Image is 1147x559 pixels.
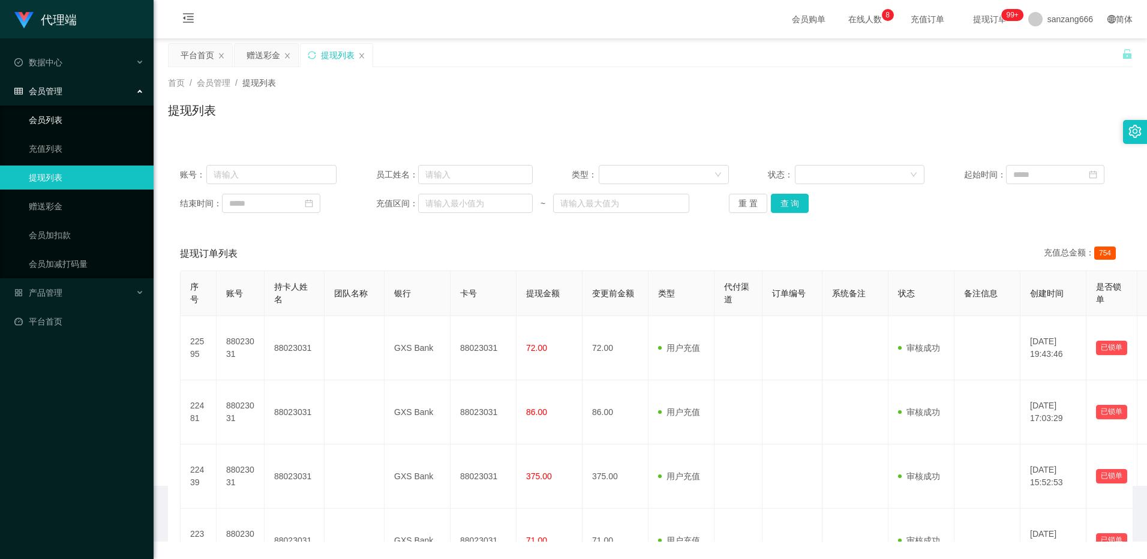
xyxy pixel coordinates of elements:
span: 序号 [190,282,199,304]
button: 重 置 [729,194,767,213]
span: 账号： [180,169,206,181]
i: 图标: unlock [1122,49,1133,59]
span: 用户充值 [658,536,700,545]
span: 团队名称 [334,288,368,298]
td: 22595 [181,316,217,380]
button: 查 询 [771,194,809,213]
span: 用户充值 [658,343,700,353]
div: 2021 [163,515,1137,527]
span: 审核成功 [898,407,940,417]
i: 图标: check-circle-o [14,58,23,67]
img: logo.9652507e.png [14,12,34,29]
i: 图标: appstore-o [14,288,23,297]
span: 数据中心 [14,58,62,67]
span: 产品管理 [14,288,62,297]
button: 已锁单 [1096,405,1127,419]
span: 充值区间： [376,197,418,210]
td: 72.00 [582,316,648,380]
span: 审核成功 [898,343,940,353]
td: [DATE] 19:43:46 [1020,316,1086,380]
span: 用户充值 [658,471,700,481]
span: 代付渠道 [724,282,749,304]
a: 会员加减打码量 [29,252,144,276]
span: 状态： [768,169,795,181]
i: 图标: setting [1128,125,1142,138]
h1: 提现列表 [168,101,216,119]
span: 创建时间 [1030,288,1064,298]
a: 图标: dashboard平台首页 [14,309,144,333]
span: 账号 [226,288,243,298]
td: 88023031 [451,444,517,509]
i: 图标: global [1107,15,1116,23]
td: [DATE] 17:03:29 [1020,380,1086,444]
span: 订单编号 [772,288,806,298]
span: 充值订单 [905,15,950,23]
span: 首页 [168,78,185,88]
span: 是否锁单 [1096,282,1121,304]
span: 类型： [572,169,599,181]
td: 22481 [181,380,217,444]
td: 88023031 [217,444,265,509]
span: 用户充值 [658,407,700,417]
span: 系统备注 [832,288,866,298]
h1: 代理端 [41,1,77,39]
i: 图标: calendar [1089,170,1097,179]
span: / [190,78,192,88]
span: ~ [533,197,553,210]
sup: 8 [882,9,894,21]
input: 请输入 [206,165,337,184]
span: 持卡人姓名 [274,282,308,304]
div: 平台首页 [181,44,214,67]
span: 提现金额 [526,288,560,298]
span: 卡号 [460,288,477,298]
i: 图标: down [910,171,917,179]
button: 已锁单 [1096,533,1127,548]
i: 图标: menu-fold [168,1,209,39]
span: 在线人数 [842,15,888,23]
span: 86.00 [526,407,547,417]
td: 88023031 [451,380,517,444]
td: 88023031 [265,444,325,509]
p: 8 [885,9,890,21]
span: 754 [1094,247,1116,260]
input: 请输入最小值为 [418,194,533,213]
input: 请输入最大值为 [553,194,689,213]
td: 88023031 [217,316,265,380]
input: 请输入 [418,165,533,184]
td: GXS Bank [385,316,451,380]
span: 员工姓名： [376,169,418,181]
i: 图标: down [714,171,722,179]
td: GXS Bank [385,380,451,444]
div: 充值总金额： [1044,247,1121,261]
span: 71.00 [526,536,547,545]
i: 图标: sync [308,51,316,59]
span: 备注信息 [964,288,998,298]
td: [DATE] 15:52:53 [1020,444,1086,509]
button: 已锁单 [1096,469,1127,483]
span: 变更前金额 [592,288,634,298]
div: 赠送彩金 [247,44,280,67]
span: 提现订单 [967,15,1013,23]
button: 已锁单 [1096,341,1127,355]
i: 图标: table [14,87,23,95]
span: 提现列表 [242,78,276,88]
span: 提现订单列表 [180,247,238,261]
span: 类型 [658,288,675,298]
td: 88023031 [265,380,325,444]
a: 充值列表 [29,137,144,161]
a: 会员列表 [29,108,144,132]
span: 银行 [394,288,411,298]
span: 375.00 [526,471,552,481]
td: 375.00 [582,444,648,509]
td: 22439 [181,444,217,509]
i: 图标: close [358,52,365,59]
sup: 1175 [1002,9,1023,21]
td: 86.00 [582,380,648,444]
a: 代理端 [14,14,77,24]
span: 结束时间： [180,197,222,210]
i: 图标: close [284,52,291,59]
span: 起始时间： [964,169,1006,181]
a: 提现列表 [29,166,144,190]
span: / [235,78,238,88]
span: 审核成功 [898,471,940,481]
